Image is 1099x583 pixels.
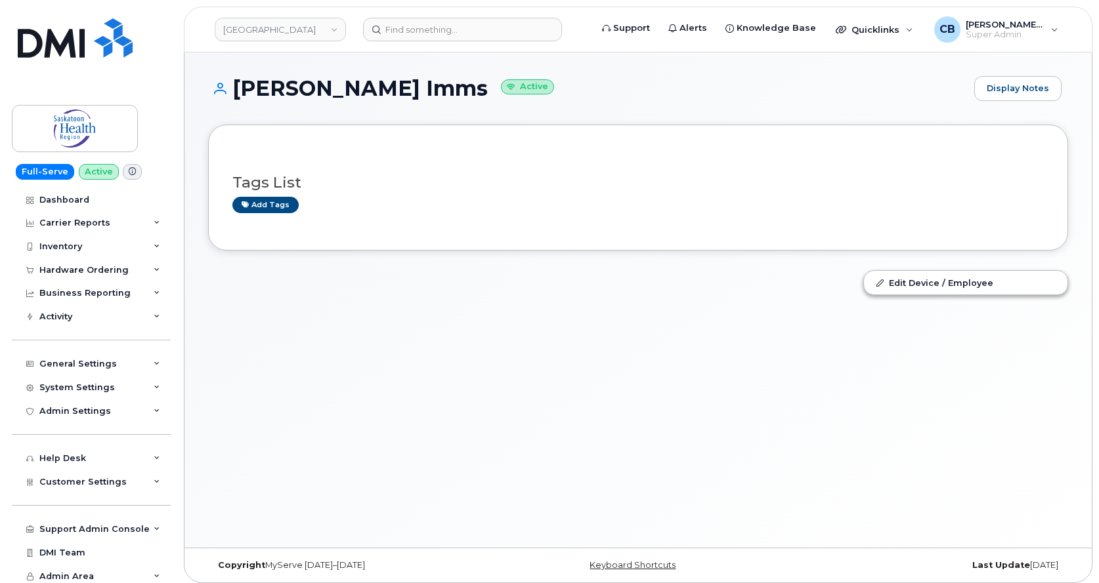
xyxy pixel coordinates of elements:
h1: [PERSON_NAME] Imms [208,77,968,100]
strong: Copyright [218,560,265,570]
h3: Tags List [232,174,1044,191]
div: MyServe [DATE]–[DATE] [208,560,495,571]
a: Keyboard Shortcuts [590,560,676,570]
a: Display Notes [974,76,1062,101]
a: Edit Device / Employee [864,271,1067,294]
a: Add tags [232,197,299,213]
div: [DATE] [781,560,1068,571]
strong: Last Update [972,560,1030,570]
small: Active [501,79,554,94]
